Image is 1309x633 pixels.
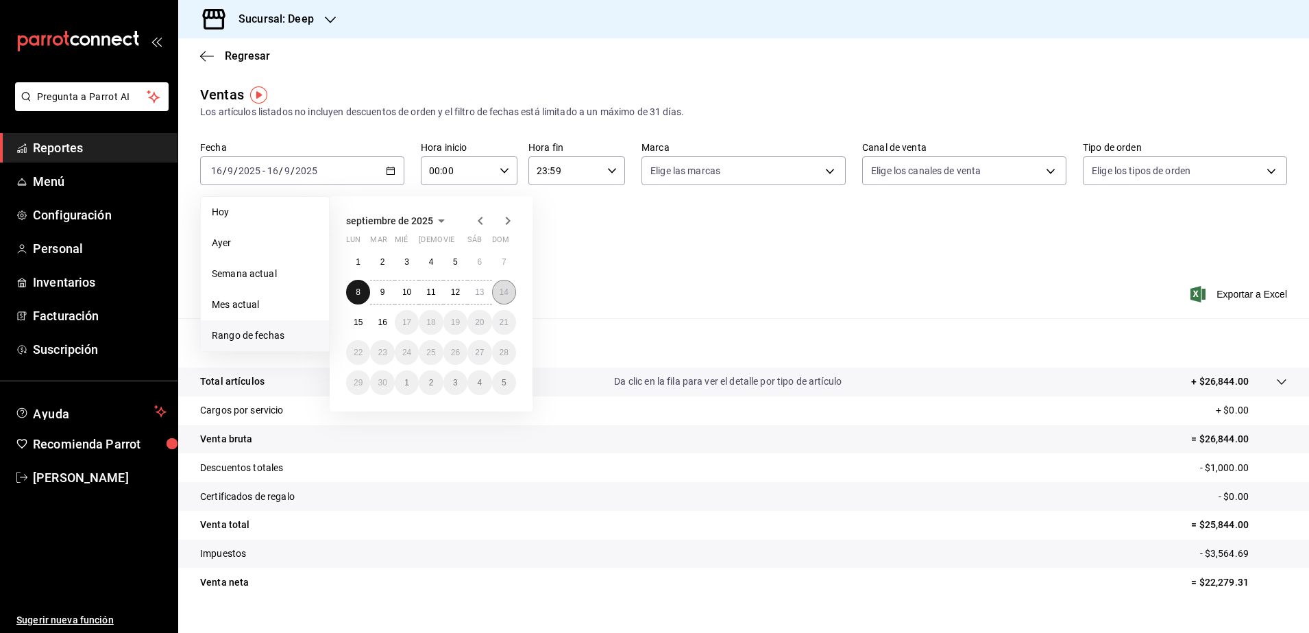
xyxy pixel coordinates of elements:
button: septiembre de 2025 [346,213,450,229]
label: Marca [641,143,846,152]
span: / [291,165,295,176]
abbr: 2 de octubre de 2025 [429,378,434,387]
abbr: 3 de octubre de 2025 [453,378,458,387]
button: 23 de septiembre de 2025 [370,340,394,365]
abbr: 22 de septiembre de 2025 [354,348,363,357]
abbr: 1 de septiembre de 2025 [356,257,360,267]
button: 1 de octubre de 2025 [395,370,419,395]
span: Inventarios [33,273,167,291]
p: Da clic en la fila para ver el detalle por tipo de artículo [614,374,842,389]
button: 21 de septiembre de 2025 [492,310,516,335]
button: 5 de octubre de 2025 [492,370,516,395]
p: Total artículos [200,374,265,389]
span: Regresar [225,49,270,62]
abbr: 19 de septiembre de 2025 [451,318,460,327]
abbr: 24 de septiembre de 2025 [402,348,411,357]
abbr: 14 de septiembre de 2025 [500,287,509,297]
span: septiembre de 2025 [346,215,433,226]
button: Exportar a Excel [1193,286,1287,302]
abbr: 18 de septiembre de 2025 [426,318,435,327]
abbr: jueves [419,235,500,250]
button: 19 de septiembre de 2025 [443,310,467,335]
button: 2 de octubre de 2025 [419,370,443,395]
p: Resumen [200,335,1287,351]
button: 1 de septiembre de 2025 [346,250,370,274]
h3: Sucursal: Deep [228,11,314,27]
abbr: 4 de octubre de 2025 [477,378,482,387]
button: 11 de septiembre de 2025 [419,280,443,304]
button: 2 de septiembre de 2025 [370,250,394,274]
abbr: domingo [492,235,509,250]
button: 22 de septiembre de 2025 [346,340,370,365]
abbr: 15 de septiembre de 2025 [354,318,363,327]
p: Cargos por servicio [200,403,284,418]
abbr: 11 de septiembre de 2025 [426,287,435,297]
abbr: 13 de septiembre de 2025 [475,287,484,297]
button: 18 de septiembre de 2025 [419,310,443,335]
button: 4 de octubre de 2025 [467,370,491,395]
abbr: 17 de septiembre de 2025 [402,318,411,327]
button: open_drawer_menu [151,36,162,47]
span: Personal [33,239,167,258]
span: Elige las marcas [650,164,720,178]
abbr: 12 de septiembre de 2025 [451,287,460,297]
button: 16 de septiembre de 2025 [370,310,394,335]
input: -- [210,165,223,176]
div: Ventas [200,84,244,105]
input: ---- [295,165,318,176]
button: 20 de septiembre de 2025 [467,310,491,335]
abbr: 7 de septiembre de 2025 [502,257,506,267]
abbr: 9 de septiembre de 2025 [380,287,385,297]
span: Suscripción [33,340,167,359]
abbr: 20 de septiembre de 2025 [475,318,484,327]
button: 25 de septiembre de 2025 [419,340,443,365]
label: Hora fin [528,143,625,152]
p: + $26,844.00 [1191,374,1249,389]
div: Los artículos listados no incluyen descuentos de orden y el filtro de fechas está limitado a un m... [200,105,1287,119]
button: 3 de octubre de 2025 [443,370,467,395]
span: Ayer [212,236,318,250]
button: 29 de septiembre de 2025 [346,370,370,395]
abbr: 8 de septiembre de 2025 [356,287,360,297]
button: 24 de septiembre de 2025 [395,340,419,365]
abbr: lunes [346,235,360,250]
p: - $0.00 [1219,490,1287,504]
p: Venta bruta [200,432,252,446]
p: Venta total [200,518,249,532]
span: [PERSON_NAME] [33,468,167,487]
button: 10 de septiembre de 2025 [395,280,419,304]
p: Certificados de regalo [200,490,295,504]
abbr: 6 de septiembre de 2025 [477,257,482,267]
span: Elige los canales de venta [871,164,981,178]
button: 13 de septiembre de 2025 [467,280,491,304]
input: ---- [238,165,261,176]
abbr: 29 de septiembre de 2025 [354,378,363,387]
button: 15 de septiembre de 2025 [346,310,370,335]
input: -- [267,165,279,176]
abbr: 23 de septiembre de 2025 [378,348,387,357]
button: 9 de septiembre de 2025 [370,280,394,304]
input: -- [227,165,234,176]
span: Ayuda [33,403,149,420]
button: 30 de septiembre de 2025 [370,370,394,395]
button: 27 de septiembre de 2025 [467,340,491,365]
abbr: 4 de septiembre de 2025 [429,257,434,267]
a: Pregunta a Parrot AI [10,99,169,114]
p: = $22,279.31 [1191,575,1287,590]
button: Tooltip marker [250,86,267,104]
span: Menú [33,172,167,191]
span: Semana actual [212,267,318,281]
abbr: miércoles [395,235,408,250]
abbr: 27 de septiembre de 2025 [475,348,484,357]
label: Fecha [200,143,404,152]
label: Hora inicio [421,143,517,152]
span: / [223,165,227,176]
button: Pregunta a Parrot AI [15,82,169,111]
abbr: 2 de septiembre de 2025 [380,257,385,267]
span: / [234,165,238,176]
p: + $0.00 [1216,403,1287,418]
span: Elige los tipos de orden [1092,164,1190,178]
abbr: viernes [443,235,454,250]
label: Tipo de orden [1083,143,1287,152]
